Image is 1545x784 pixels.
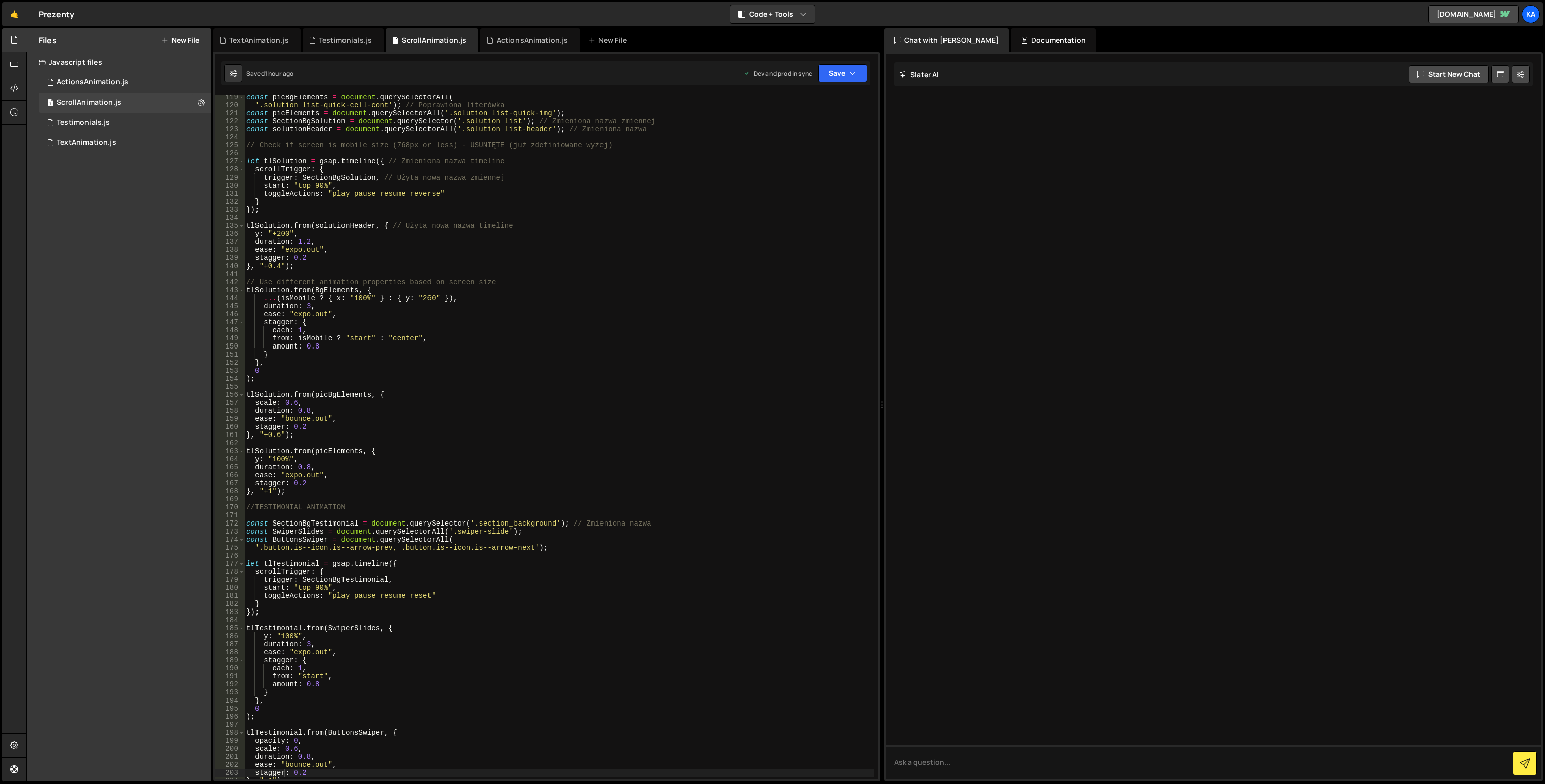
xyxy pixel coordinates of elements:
div: 180 [215,584,245,592]
div: 150 [215,342,245,351]
div: 169 [215,495,245,503]
div: Testimonials.js [57,118,110,127]
div: 186 [215,632,245,640]
div: New File [588,35,631,45]
div: 201 [215,753,245,761]
div: 190 [215,664,245,672]
div: 192 [215,680,245,688]
div: 16268/43878.js [39,93,211,113]
div: 171 [215,511,245,519]
div: 138 [215,246,245,254]
button: Code + Tools [730,5,815,23]
div: ScrollAnimation.js [57,98,121,107]
div: 144 [215,294,245,302]
button: New File [161,36,199,44]
div: 179 [215,576,245,584]
div: 133 [215,206,245,214]
div: 123 [215,125,245,133]
div: 128 [215,165,245,173]
div: 175 [215,544,245,552]
div: 155 [215,383,245,391]
div: 183 [215,608,245,616]
div: 176 [215,552,245,560]
div: 119 [215,93,245,101]
div: Prezenty [39,8,74,20]
div: 148 [215,326,245,334]
div: 134 [215,214,245,222]
div: 131 [215,190,245,198]
div: 159 [215,415,245,423]
span: 1 [47,100,53,108]
div: 170 [215,503,245,511]
div: 132 [215,198,245,206]
div: Saved [246,69,293,78]
div: 120 [215,101,245,109]
div: 188 [215,648,245,656]
div: 129 [215,173,245,182]
div: 146 [215,310,245,318]
div: 165 [215,463,245,471]
div: 121 [215,109,245,117]
div: 203 [215,769,245,777]
div: 200 [215,745,245,753]
div: 172 [215,519,245,528]
h2: Slater AI [899,70,939,79]
div: 166 [215,471,245,479]
div: 184 [215,616,245,624]
a: 🤙 [2,2,27,26]
div: 163 [215,447,245,455]
div: ActionsAnimation.js [57,78,128,87]
div: 178 [215,568,245,576]
div: Documentation [1011,28,1096,52]
div: 122 [215,117,245,125]
div: 168 [215,487,245,495]
div: 156 [215,391,245,399]
div: 167 [215,479,245,487]
div: 147 [215,318,245,326]
div: 139 [215,254,245,262]
div: Javascript files [27,52,211,72]
div: 198 [215,729,245,737]
div: 137 [215,238,245,246]
a: [DOMAIN_NAME] [1428,5,1519,23]
div: 149 [215,334,245,342]
div: 130 [215,182,245,190]
div: ScrollAnimation.js [402,35,466,45]
div: 161 [215,431,245,439]
div: 125 [215,141,245,149]
div: 151 [215,351,245,359]
div: 191 [215,672,245,680]
div: 162 [215,439,245,447]
div: 157 [215,399,245,407]
div: 145 [215,302,245,310]
div: 189 [215,656,245,664]
div: 164 [215,455,245,463]
div: ActionsAnimation.js [497,35,568,45]
div: 124 [215,133,245,141]
div: 126 [215,149,245,157]
div: Dev and prod in sync [744,69,812,78]
div: 185 [215,624,245,632]
div: 173 [215,528,245,536]
div: TextAnimation.js [57,138,116,147]
div: 143 [215,286,245,294]
button: Save [818,64,867,82]
div: 1 hour ago [265,69,294,78]
div: 140 [215,262,245,270]
div: 196 [215,713,245,721]
div: 195 [215,705,245,713]
div: 181 [215,592,245,600]
div: 16268/43876.js [39,113,211,133]
div: 142 [215,278,245,286]
div: 202 [215,761,245,769]
div: 136 [215,230,245,238]
div: 174 [215,536,245,544]
div: Testimonials.js [319,35,372,45]
button: Start new chat [1409,65,1489,83]
div: 194 [215,696,245,705]
a: Ka [1522,5,1540,23]
div: 135 [215,222,245,230]
div: 154 [215,375,245,383]
div: 127 [215,157,245,165]
div: 199 [215,737,245,745]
